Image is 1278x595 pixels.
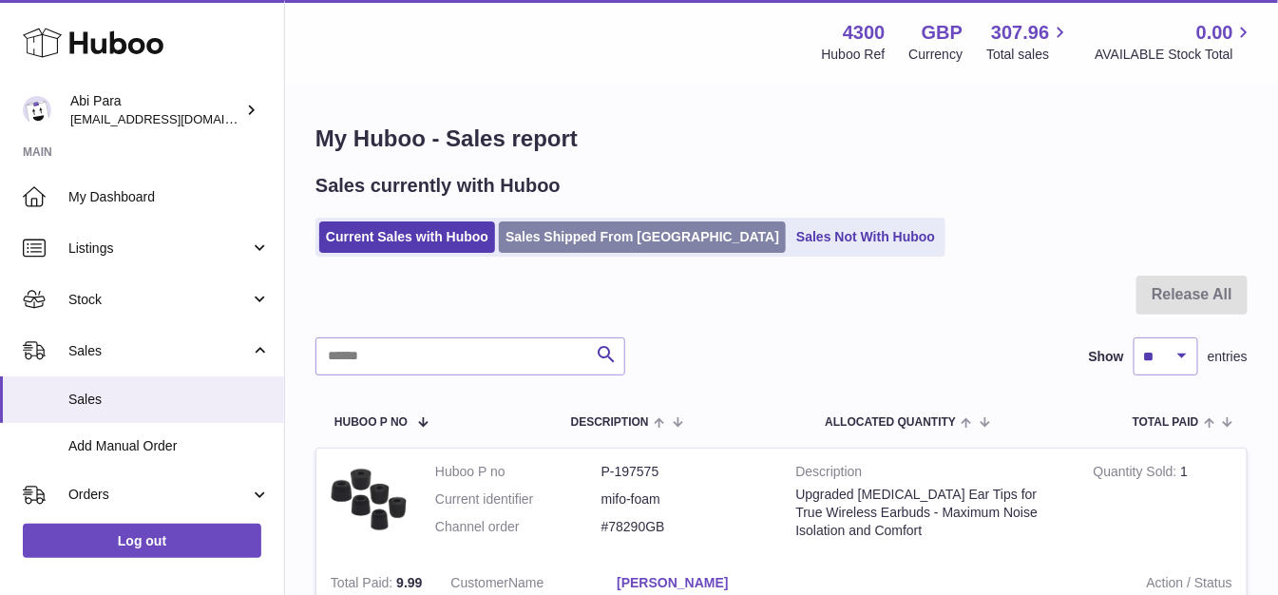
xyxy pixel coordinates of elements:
[315,124,1248,154] h1: My Huboo - Sales report
[68,342,250,360] span: Sales
[1133,416,1199,429] span: Total paid
[571,416,649,429] span: Description
[315,173,561,199] h2: Sales currently with Huboo
[909,46,963,64] div: Currency
[68,391,270,409] span: Sales
[23,524,261,558] a: Log out
[986,46,1071,64] span: Total sales
[70,92,241,128] div: Abi Para
[617,574,783,592] a: [PERSON_NAME]
[1089,348,1124,366] label: Show
[499,221,786,253] a: Sales Shipped From [GEOGRAPHIC_DATA]
[334,416,408,429] span: Huboo P no
[790,221,942,253] a: Sales Not With Huboo
[991,20,1049,46] span: 307.96
[601,463,768,481] dd: P-197575
[435,490,601,509] dt: Current identifier
[435,518,601,536] dt: Channel order
[319,221,495,253] a: Current Sales with Huboo
[68,437,270,455] span: Add Manual Order
[986,20,1071,64] a: 307.96 Total sales
[1079,449,1247,560] td: 1
[822,46,886,64] div: Huboo Ref
[1094,464,1181,484] strong: Quantity Sold
[68,486,250,504] span: Orders
[70,111,279,126] span: [EMAIL_ADDRESS][DOMAIN_NAME]
[601,518,768,536] dd: #78290GB
[331,575,396,595] strong: Total Paid
[331,463,407,539] img: mifo-memory-foam-ear-tips.jpg
[601,490,768,509] dd: mifo-foam
[396,575,422,590] span: 9.99
[68,188,270,206] span: My Dashboard
[1208,348,1248,366] span: entries
[1095,46,1255,64] span: AVAILABLE Stock Total
[451,575,509,590] span: Customer
[1095,20,1255,64] a: 0.00 AVAILABLE Stock Total
[825,416,956,429] span: ALLOCATED Quantity
[796,463,1065,486] strong: Description
[23,96,51,125] img: Abi@mifo.co.uk
[435,463,601,481] dt: Huboo P no
[1196,20,1233,46] span: 0.00
[843,20,886,46] strong: 4300
[68,291,250,309] span: Stock
[796,486,1065,540] div: Upgraded [MEDICAL_DATA] Ear Tips for True Wireless Earbuds - Maximum Noise Isolation and Comfort
[68,240,250,258] span: Listings
[922,20,963,46] strong: GBP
